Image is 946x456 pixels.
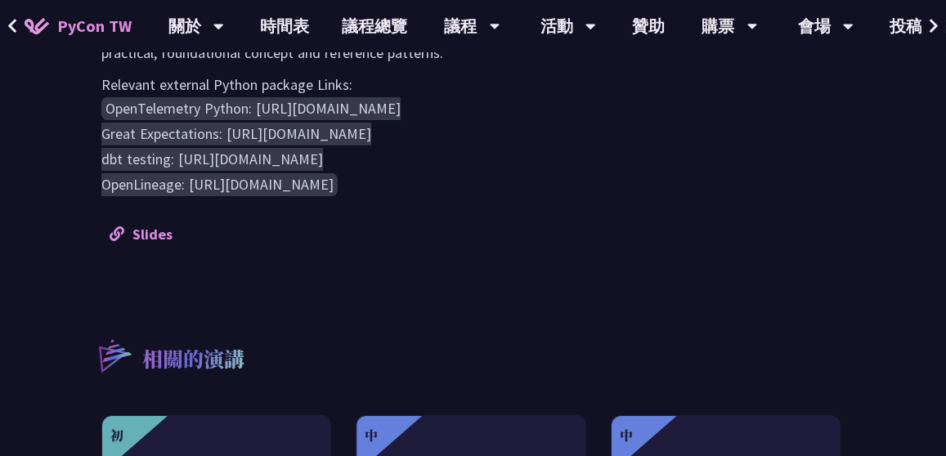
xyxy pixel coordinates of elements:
[101,97,401,196] code: OpenTelemetry Python: [URL][DOMAIN_NAME] Great Expectations: [URL][DOMAIN_NAME] dbt testing: [URL...
[8,6,148,47] a: PyCon TW
[620,426,633,445] div: 中
[110,426,123,445] div: 初
[365,426,378,445] div: 中
[74,315,154,395] img: r3.8d01567.svg
[101,73,845,96] p: Relevant external Python package Links:
[142,344,244,377] p: 相關的演講
[57,14,132,38] span: PyCon TW
[110,225,173,244] a: Slides
[25,18,49,34] img: Home icon of PyCon TW 2025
